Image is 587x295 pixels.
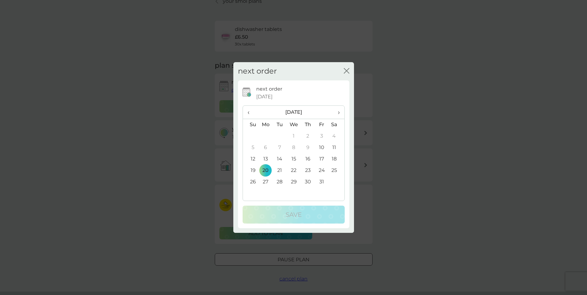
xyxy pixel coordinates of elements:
[315,176,329,188] td: 31
[301,165,315,176] td: 23
[301,119,315,130] th: Th
[301,153,315,165] td: 16
[243,142,259,153] td: 5
[287,130,301,142] td: 1
[259,176,273,188] td: 27
[259,153,273,165] td: 13
[259,165,273,176] td: 20
[273,119,287,130] th: Tu
[287,142,301,153] td: 8
[329,153,344,165] td: 18
[301,142,315,153] td: 9
[256,85,282,93] p: next order
[273,165,287,176] td: 21
[248,106,254,119] span: ‹
[259,142,273,153] td: 6
[315,153,329,165] td: 17
[286,210,302,220] p: Save
[243,119,259,130] th: Su
[329,130,344,142] td: 4
[315,142,329,153] td: 10
[315,130,329,142] td: 3
[243,206,345,224] button: Save
[273,153,287,165] td: 14
[287,153,301,165] td: 15
[301,130,315,142] td: 2
[287,165,301,176] td: 22
[315,165,329,176] td: 24
[259,119,273,130] th: Mo
[344,68,349,75] button: close
[287,176,301,188] td: 29
[238,67,277,76] h2: next order
[256,93,273,101] span: [DATE]
[259,106,329,119] th: [DATE]
[273,142,287,153] td: 7
[287,119,301,130] th: We
[329,165,344,176] td: 25
[329,142,344,153] td: 11
[315,119,329,130] th: Fr
[243,165,259,176] td: 19
[243,176,259,188] td: 26
[333,106,339,119] span: ›
[273,176,287,188] td: 28
[301,176,315,188] td: 30
[243,153,259,165] td: 12
[329,119,344,130] th: Sa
